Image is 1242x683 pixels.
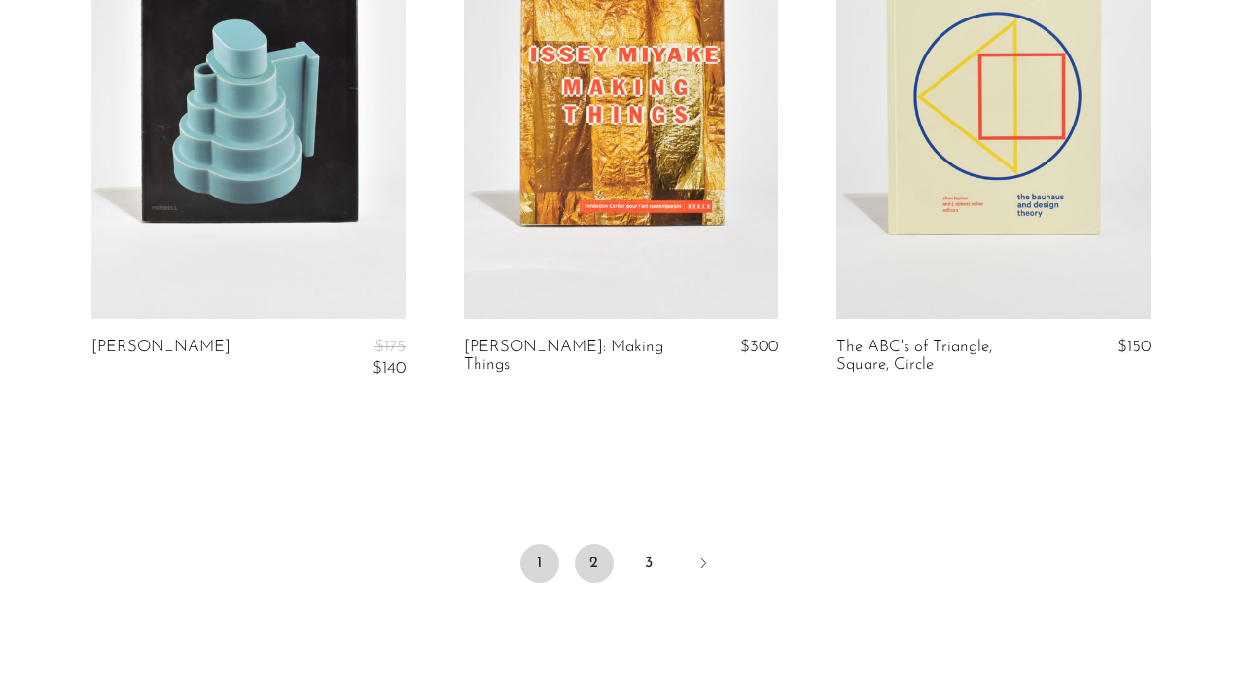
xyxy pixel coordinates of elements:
[629,544,668,583] a: 3
[740,339,778,355] span: $300
[520,544,559,583] span: 1
[91,339,231,378] a: [PERSON_NAME]
[373,360,406,377] span: $140
[684,544,723,587] a: Next
[464,339,672,375] a: [PERSON_NAME]: Making Things
[1118,339,1151,355] span: $150
[575,544,614,583] a: 2
[836,339,1045,375] a: The ABC's of Triangle, Square, Circle
[374,339,406,355] span: $175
